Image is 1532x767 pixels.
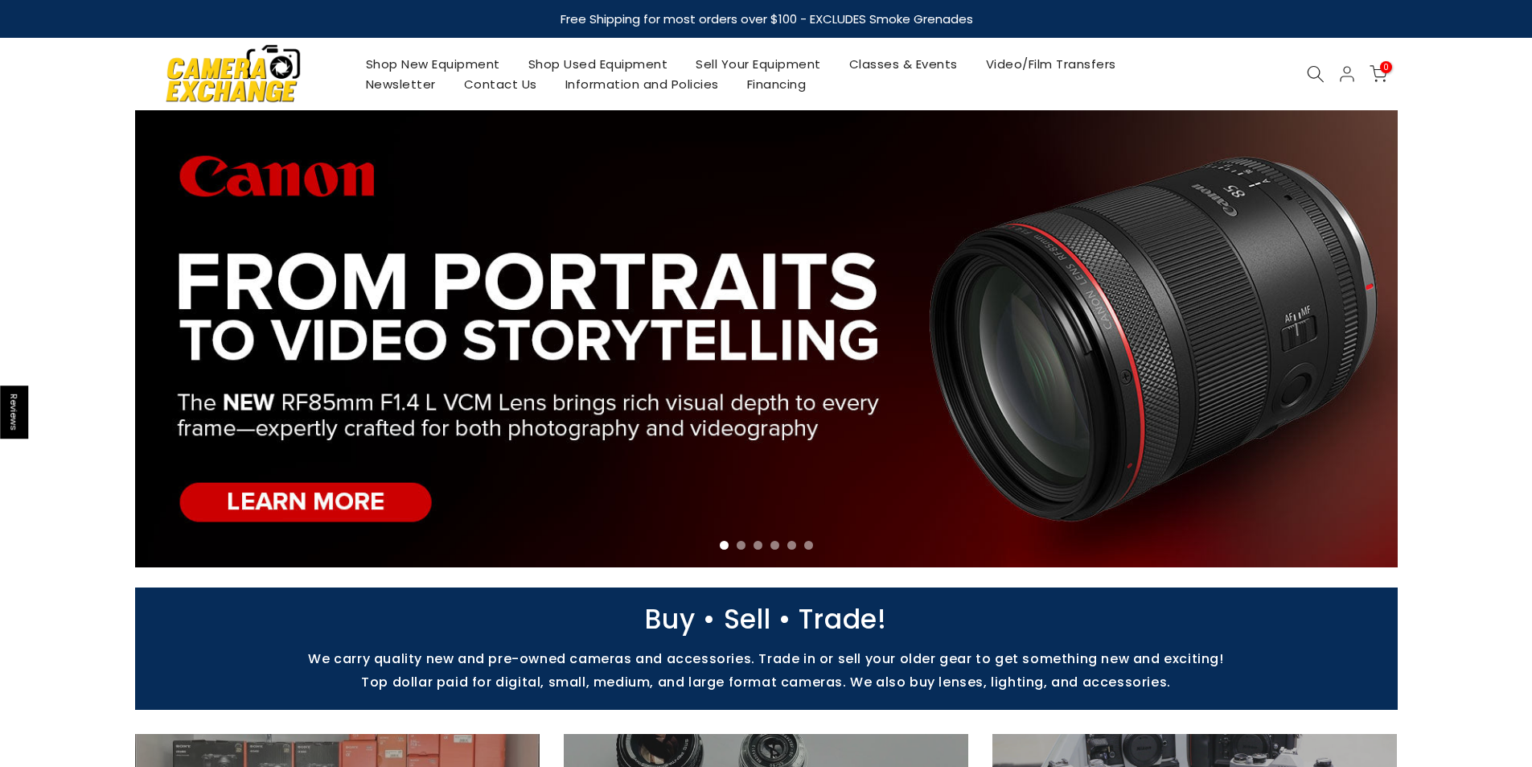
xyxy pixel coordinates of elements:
[551,74,733,94] a: Information and Policies
[560,10,972,27] strong: Free Shipping for most orders over $100 - EXCLUDES Smoke Grenades
[682,54,836,74] a: Sell Your Equipment
[1380,61,1392,73] span: 0
[733,74,820,94] a: Financing
[787,541,796,550] li: Page dot 5
[450,74,551,94] a: Contact Us
[770,541,779,550] li: Page dot 4
[737,541,745,550] li: Page dot 2
[351,74,450,94] a: Newsletter
[971,54,1130,74] a: Video/Film Transfers
[127,612,1406,627] p: Buy • Sell • Trade!
[1370,65,1387,83] a: 0
[351,54,514,74] a: Shop New Equipment
[720,541,729,550] li: Page dot 1
[127,674,1406,690] p: Top dollar paid for digital, small, medium, and large format cameras. We also buy lenses, lightin...
[835,54,971,74] a: Classes & Events
[754,541,762,550] li: Page dot 3
[514,54,682,74] a: Shop Used Equipment
[804,541,813,550] li: Page dot 6
[127,651,1406,666] p: We carry quality new and pre-owned cameras and accessories. Trade in or sell your older gear to g...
